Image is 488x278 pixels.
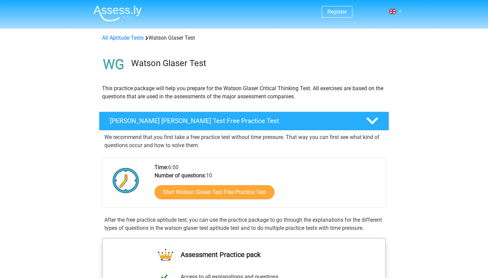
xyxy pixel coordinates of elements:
[102,84,386,101] p: This practice package will help you prepare for the Watson Glaser Critical Thinking Test. All exe...
[99,34,389,42] div: Watson Glaser Test
[99,50,128,79] img: watson glaser test
[131,58,384,68] h3: Watson Glaser Test
[102,216,386,232] div: After the free practice aptitude test, you can use the practice package to go through the explana...
[110,117,355,125] h4: [PERSON_NAME] [PERSON_NAME] Test Free Practice Test
[104,133,384,150] p: We recommend that you first take a free practice test without time pressure. That way you can fir...
[155,185,274,199] a: Start Watson Glaser Test Free Practice Test
[149,163,386,207] div: 6:00 10
[327,8,347,15] a: Register
[109,163,143,197] img: Clock
[155,164,168,171] b: Time:
[102,35,144,41] a: All Aptitude Tests
[94,5,142,21] img: Assessly
[155,172,206,179] b: Number of questions:
[96,112,392,131] a: [PERSON_NAME] [PERSON_NAME] Test Free Practice Test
